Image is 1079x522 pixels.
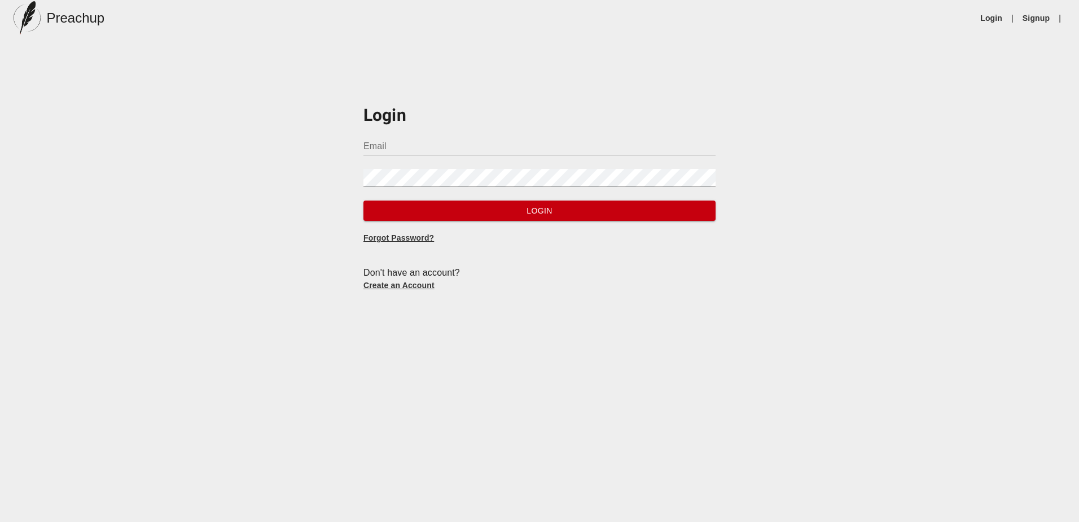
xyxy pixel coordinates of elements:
img: preachup-logo.png [14,1,41,35]
a: Signup [1023,12,1050,24]
h5: Preachup [46,9,104,27]
div: Don't have an account? [363,266,716,280]
span: Login [372,204,707,218]
h3: Login [363,104,716,128]
a: Forgot Password? [363,233,434,242]
li: | [1054,12,1065,24]
li: | [1007,12,1018,24]
a: Login [980,12,1002,24]
a: Create an Account [363,281,435,290]
button: Login [363,201,716,221]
